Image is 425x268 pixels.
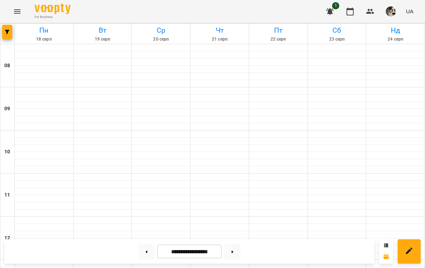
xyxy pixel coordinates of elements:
[4,234,10,242] h6: 12
[35,15,71,19] span: For Business
[4,62,10,70] h6: 08
[35,4,71,14] img: Voopty Logo
[16,25,72,36] h6: Пн
[4,105,10,113] h6: 09
[75,36,131,43] h6: 19 серп
[192,25,248,36] h6: Чт
[406,8,413,15] span: UA
[403,5,416,18] button: UA
[16,36,72,43] h6: 18 серп
[133,36,189,43] h6: 20 серп
[9,3,26,20] button: Menu
[367,25,424,36] h6: Нд
[309,25,365,36] h6: Сб
[4,191,10,199] h6: 11
[133,25,189,36] h6: Ср
[367,36,424,43] h6: 24 серп
[332,2,339,9] span: 1
[192,36,248,43] h6: 21 серп
[250,36,307,43] h6: 22 серп
[250,25,307,36] h6: Пт
[309,36,365,43] h6: 23 серп
[4,148,10,156] h6: 10
[75,25,131,36] h6: Вт
[386,6,396,17] img: cf4d6eb83d031974aacf3fedae7611bc.jpeg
